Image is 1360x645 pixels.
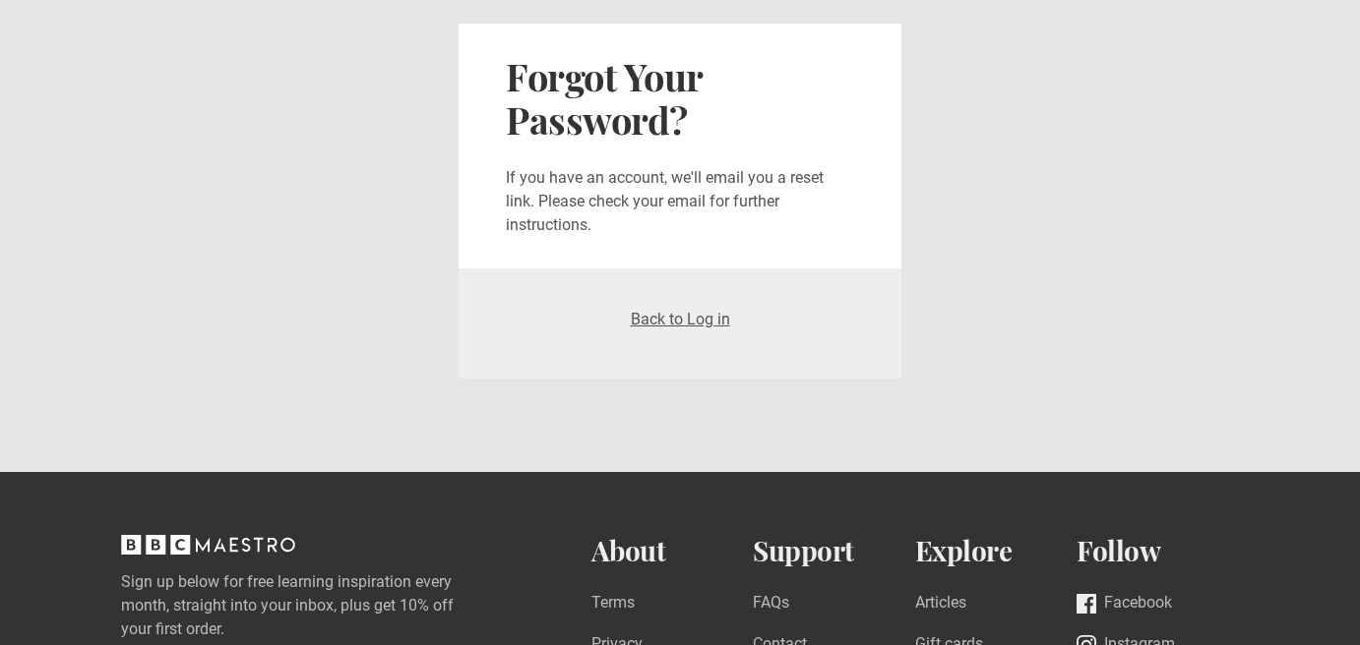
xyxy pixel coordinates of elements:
[591,535,754,567] h2: About
[121,535,295,555] svg: BBC Maestro, back to top
[506,55,854,143] h2: Forgot Your Password?
[121,570,513,641] label: Sign up below for free learning inspiration every month, straight into your inbox, plus get 10% o...
[915,591,966,617] a: Articles
[753,535,915,567] h2: Support
[506,166,854,237] p: If you have an account, we'll email you a reset link. Please check your email for further instruc...
[915,535,1078,567] h2: Explore
[753,591,789,617] a: FAQs
[631,310,730,328] a: Back to Log in
[1077,535,1239,567] h2: Follow
[121,542,295,560] a: BBC Maestro, back to top
[591,591,635,617] a: Terms
[1077,591,1172,617] a: Facebook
